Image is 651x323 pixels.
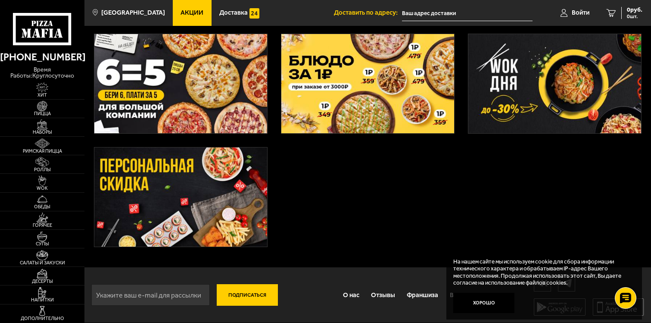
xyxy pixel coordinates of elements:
a: Отзывы [365,284,401,306]
button: Подписаться [217,284,278,306]
button: Хорошо [453,293,514,313]
span: [GEOGRAPHIC_DATA] [101,9,165,16]
span: 0 руб. [627,7,642,13]
a: Вакансии [444,284,483,306]
span: Доставка [219,9,248,16]
span: Доставить по адресу: [334,9,402,16]
a: Франшиза [401,284,444,306]
input: Ваш адрес доставки [402,5,532,21]
p: На нашем сайте мы используем cookie для сбора информации технического характера и обрабатываем IP... [453,258,630,286]
span: 0 шт. [627,14,642,19]
span: Войти [572,9,589,16]
span: Акции [181,9,203,16]
a: О нас [337,284,365,306]
img: 15daf4d41897b9f0e9f617042186c801.svg [249,8,260,19]
input: Укажите ваш e-mail для рассылки [91,284,210,306]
